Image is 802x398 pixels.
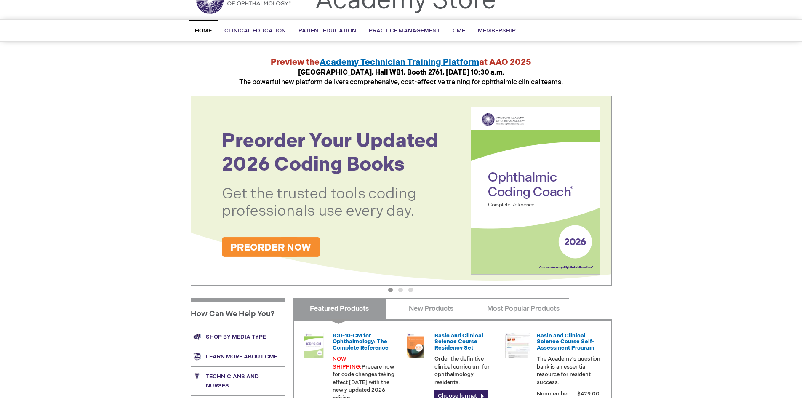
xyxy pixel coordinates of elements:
[537,332,594,351] a: Basic and Clinical Science Course Self-Assessment Program
[537,355,601,386] p: The Academy's question bank is an essential resource for resident success.
[191,347,285,366] a: Learn more about CME
[408,288,413,292] button: 3 of 3
[403,333,428,358] img: 02850963u_47.png
[333,355,362,370] font: NOW SHIPPING:
[505,333,530,358] img: bcscself_20.jpg
[453,27,465,34] span: CME
[333,332,389,351] a: ICD-10-CM for Ophthalmology: The Complete Reference
[224,27,286,34] span: Clinical Education
[434,332,483,351] a: Basic and Clinical Science Course Residency Set
[271,57,531,67] strong: Preview the at AAO 2025
[576,390,601,397] span: $429.00
[298,27,356,34] span: Patient Education
[191,298,285,327] h1: How Can We Help You?
[478,27,516,34] span: Membership
[191,366,285,395] a: Technicians and nurses
[388,288,393,292] button: 1 of 3
[477,298,569,319] a: Most Popular Products
[434,355,498,386] p: Order the definitive clinical curriculum for ophthalmology residents.
[195,27,212,34] span: Home
[320,57,479,67] a: Academy Technician Training Platform
[398,288,403,292] button: 2 of 3
[191,327,285,347] a: Shop by media type
[369,27,440,34] span: Practice Management
[385,298,477,319] a: New Products
[301,333,326,358] img: 0120008u_42.png
[293,298,386,319] a: Featured Products
[298,69,504,77] strong: [GEOGRAPHIC_DATA], Hall WB1, Booth 2761, [DATE] 10:30 a.m.
[239,69,563,86] span: The powerful new platform delivers comprehensive, cost-effective training for ophthalmic clinical...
